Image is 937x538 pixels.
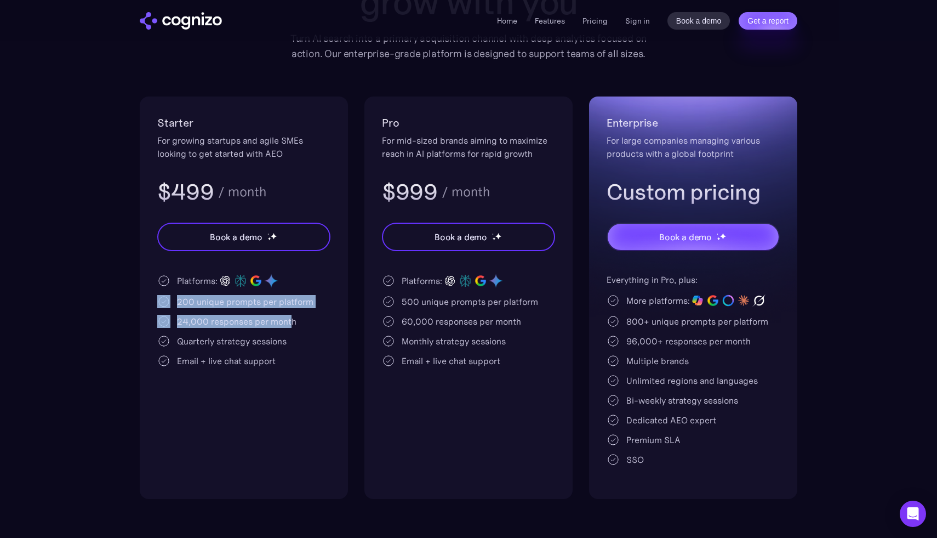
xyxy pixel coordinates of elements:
[402,295,538,308] div: 500 unique prompts per platform
[218,185,266,199] div: / month
[267,237,271,241] img: star
[626,294,690,307] div: More platforms:
[626,433,681,446] div: Premium SLA
[739,12,797,30] a: Get a report
[157,223,330,251] a: Book a demostarstarstar
[177,335,287,348] div: Quarterly strategy sessions
[402,354,500,367] div: Email + live chat support
[900,501,926,527] div: Open Intercom Messenger
[157,134,330,160] div: For growing startups and agile SMEs looking to get started with AEO
[435,230,487,243] div: Book a demo
[177,354,276,367] div: Email + live chat support
[270,233,277,240] img: star
[177,295,313,308] div: 200 unique prompts per platform
[607,114,780,132] h2: Enterprise
[625,14,650,27] a: Sign in
[382,134,555,160] div: For mid-sized brands aiming to maximize reach in AI platforms for rapid growth
[626,374,758,387] div: Unlimited regions and languages
[140,12,222,30] img: cognizo logo
[157,114,330,132] h2: Starter
[210,230,262,243] div: Book a demo
[382,114,555,132] h2: Pro
[492,233,494,235] img: star
[177,315,296,328] div: 24,000 responses per month
[140,12,222,30] a: home
[626,453,644,466] div: SSO
[495,233,502,240] img: star
[442,185,490,199] div: / month
[177,274,218,287] div: Platforms:
[402,274,442,287] div: Platforms:
[667,12,730,30] a: Book a demo
[626,315,768,328] div: 800+ unique prompts per platform
[607,273,780,286] div: Everything in Pro, plus:
[659,230,712,243] div: Book a demo
[717,237,721,241] img: star
[607,134,780,160] div: For large companies managing various products with a global footprint
[626,414,716,427] div: Dedicated AEO expert
[492,237,496,241] img: star
[717,233,718,235] img: star
[535,16,565,26] a: Features
[157,178,214,206] h3: $499
[626,394,738,407] div: Bi-weekly strategy sessions
[626,335,751,348] div: 96,000+ responses per month
[607,223,780,251] a: Book a demostarstarstar
[607,178,780,206] h3: Custom pricing
[382,223,555,251] a: Book a demostarstarstar
[626,354,689,367] div: Multiple brands
[582,16,608,26] a: Pricing
[267,233,269,235] img: star
[719,233,727,240] img: star
[382,178,437,206] h3: $999
[497,16,517,26] a: Home
[402,315,521,328] div: 60,000 responses per month
[402,335,506,348] div: Monthly strategy sessions
[282,31,655,61] div: Turn AI search into a primary acquisition channel with deep analytics focused on action. Our ente...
